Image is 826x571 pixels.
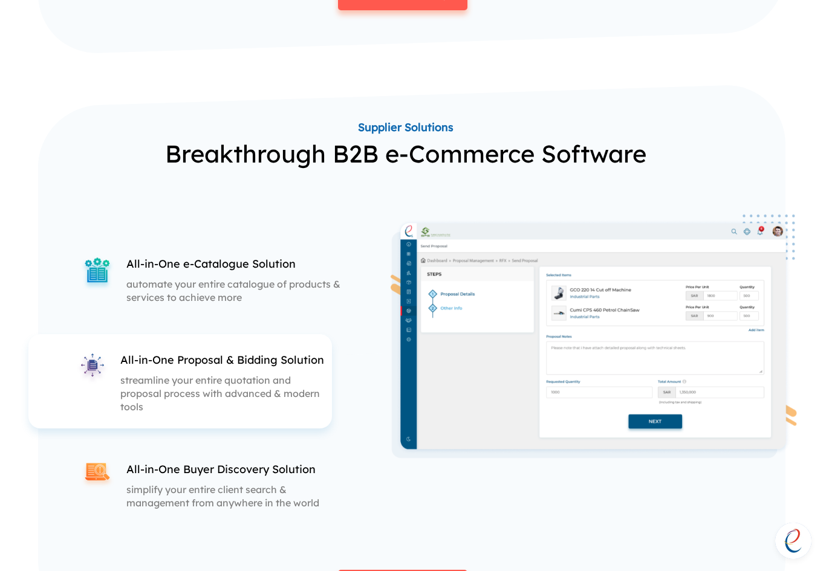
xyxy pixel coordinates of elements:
p: automate your entire catalogue of products & services to achieve more [126,277,345,304]
p: streamline your entire quotation and proposal process with advanced & modern tools [120,373,326,413]
p: Breakthrough B2B e-Commerce Software [56,135,755,172]
p: All-in-One Buyer Discovery Solution [126,462,345,477]
a: Supplier Solutions [56,119,755,135]
p: All-in-One e-Catalogue Solution [126,256,345,271]
p: simplify your entire client search & management from anywhere in the world [126,483,345,509]
p: All-in-One Proposal & Bidding Solution [120,352,326,367]
a: Open chat [775,523,811,559]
